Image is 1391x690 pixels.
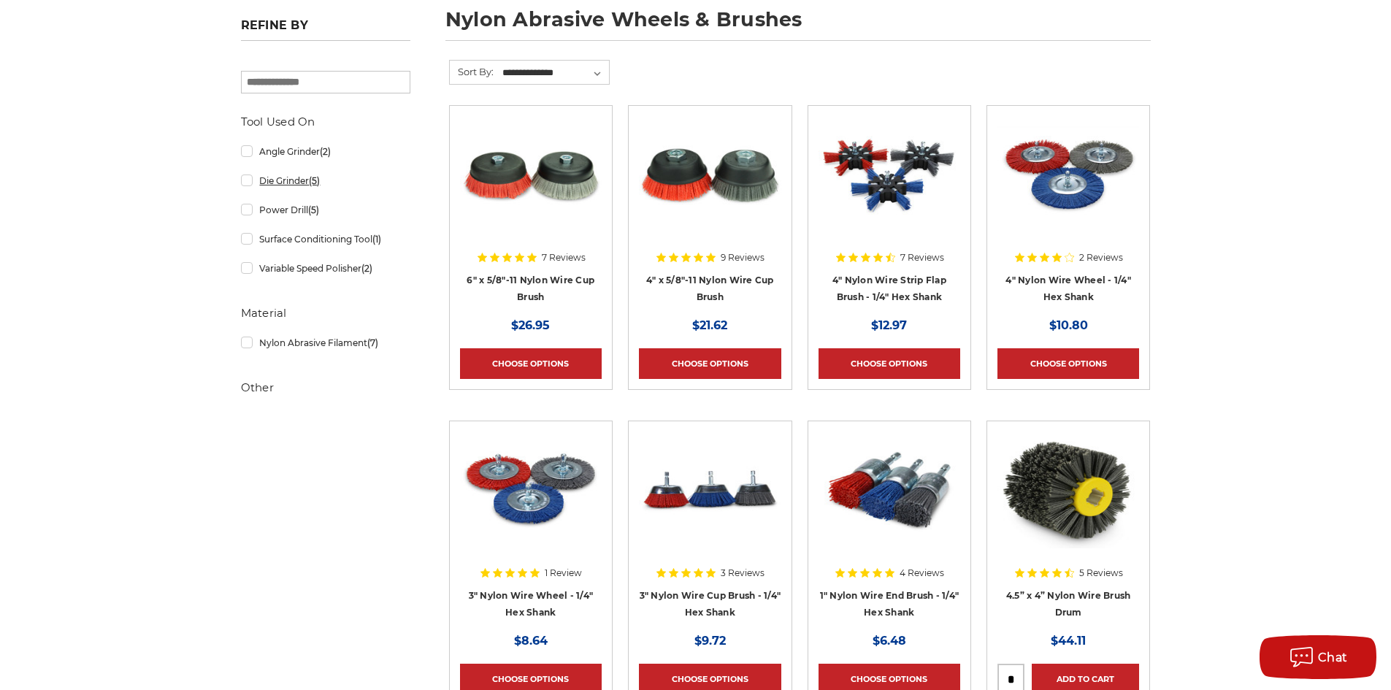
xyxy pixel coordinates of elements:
[241,168,410,193] a: Die Grinder(5)
[460,348,602,379] a: Choose Options
[692,318,727,332] span: $21.62
[871,318,907,332] span: $12.97
[460,432,602,618] a: Nylon Filament Wire Wheels with Hex Shank
[873,634,906,648] span: $6.48
[819,116,960,303] a: 4 inch strip flap brush
[639,116,781,303] a: 4" x 5/8"-11 Nylon Wire Cup Brushes
[241,197,410,223] a: Power Drill(5)
[241,256,410,281] a: Variable Speed Polisher(2)
[361,263,372,274] span: (2)
[241,379,410,396] h5: Other
[308,204,319,215] span: (5)
[460,116,602,303] a: 6" x 5/8"-11 Nylon Wire Wheel Cup Brushes
[1051,634,1086,648] span: $44.11
[639,432,781,618] a: 3" Nylon Wire Cup Brush - 1/4" Hex Shank
[997,432,1139,618] a: 4.5 inch x 4 inch Abrasive nylon brush
[241,226,410,252] a: Surface Conditioning Tool(1)
[309,175,320,186] span: (5)
[639,432,781,548] img: 3" Nylon Wire Cup Brush - 1/4" Hex Shank
[997,116,1139,233] img: 4 inch nylon wire wheel for drill
[511,318,550,332] span: $26.95
[450,61,494,83] label: Sort By:
[819,432,960,618] a: 1 inch nylon wire end brush
[819,348,960,379] a: Choose Options
[997,348,1139,379] a: Choose Options
[514,634,548,648] span: $8.64
[639,348,781,379] a: Choose Options
[320,146,331,157] span: (2)
[1318,651,1348,664] span: Chat
[460,116,602,233] img: 6" x 5/8"-11 Nylon Wire Wheel Cup Brushes
[639,116,781,233] img: 4" x 5/8"-11 Nylon Wire Cup Brushes
[372,234,381,245] span: (1)
[997,116,1139,303] a: 4 inch nylon wire wheel for drill
[460,432,602,548] img: Nylon Filament Wire Wheels with Hex Shank
[241,18,410,41] h5: Refine by
[241,330,410,356] a: Nylon Abrasive Filament(7)
[241,139,410,164] a: Angle Grinder(2)
[241,304,410,322] h5: Material
[819,432,960,548] img: 1 inch nylon wire end brush
[241,113,410,131] h5: Tool Used On
[445,9,1151,41] h1: nylon abrasive wheels & brushes
[1049,318,1088,332] span: $10.80
[1260,635,1376,679] button: Chat
[694,634,726,648] span: $9.72
[997,432,1139,548] img: 4.5 inch x 4 inch Abrasive nylon brush
[367,337,378,348] span: (7)
[500,62,609,84] select: Sort By:
[819,116,960,233] img: 4 inch strip flap brush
